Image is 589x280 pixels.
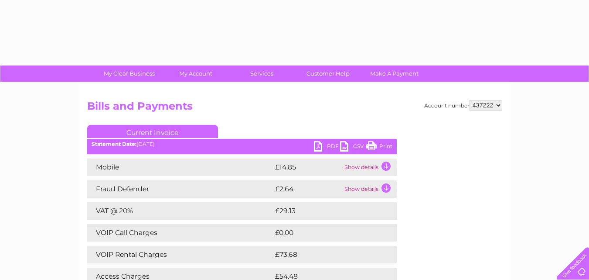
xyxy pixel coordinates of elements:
[340,141,366,154] a: CSV
[292,66,364,82] a: Customer Help
[273,224,377,242] td: £0.00
[424,100,502,111] div: Account number
[93,66,165,82] a: My Clear Business
[87,100,502,117] h2: Bills and Payments
[273,246,379,263] td: £73.68
[342,159,397,176] td: Show details
[273,202,378,220] td: £29.13
[92,141,136,147] b: Statement Date:
[87,246,273,263] td: VOIP Rental Charges
[87,224,273,242] td: VOIP Call Charges
[87,125,218,138] a: Current Invoice
[273,159,342,176] td: £14.85
[87,180,273,198] td: Fraud Defender
[358,66,430,82] a: Make A Payment
[366,141,392,154] a: Print
[226,66,298,82] a: Services
[87,141,397,147] div: [DATE]
[160,66,232,82] a: My Account
[342,180,397,198] td: Show details
[314,141,340,154] a: PDF
[87,202,273,220] td: VAT @ 20%
[273,180,342,198] td: £2.64
[87,159,273,176] td: Mobile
